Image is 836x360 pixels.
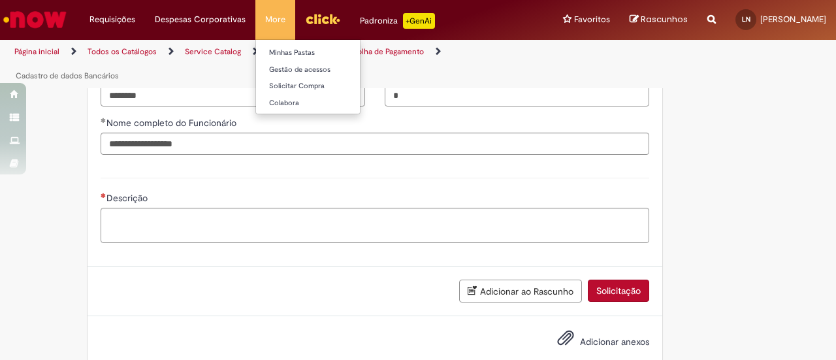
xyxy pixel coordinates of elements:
span: Favoritos [574,13,610,26]
span: More [265,13,285,26]
a: Minhas Pastas [256,46,400,60]
span: Requisições [89,13,135,26]
img: ServiceNow [1,7,69,33]
span: Adicionar anexos [580,336,649,348]
a: Service Catalog [185,46,241,57]
input: Conta [101,84,365,106]
span: [PERSON_NAME] [760,14,826,25]
a: Colabora [256,96,400,110]
a: Solicitar Compra [256,79,400,93]
button: Solicitação [588,280,649,302]
button: Adicionar ao Rascunho [459,280,582,303]
ul: Trilhas de página [10,40,547,88]
a: Folha de Pagamento [353,46,424,57]
span: Descrição [106,192,150,204]
button: Adicionar anexos [554,326,577,356]
div: Padroniza [360,13,435,29]
a: Rascunhos [630,14,688,26]
a: Gestão de acessos [256,63,400,77]
span: Necessários [101,193,106,198]
p: +GenAi [403,13,435,29]
span: LN [742,15,750,24]
span: Obrigatório Preenchido [101,118,106,123]
span: Despesas Corporativas [155,13,246,26]
span: Rascunhos [641,13,688,25]
a: Página inicial [14,46,59,57]
input: Dígito da Conta [385,84,649,106]
ul: More [255,39,361,114]
a: Cadastro de dados Bancários [16,71,119,81]
a: Todos os Catálogos [88,46,157,57]
textarea: Descrição [101,208,649,242]
span: Nome completo do Funcionário [106,117,239,129]
input: Nome completo do Funcionário [101,133,649,155]
img: click_logo_yellow_360x200.png [305,9,340,29]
